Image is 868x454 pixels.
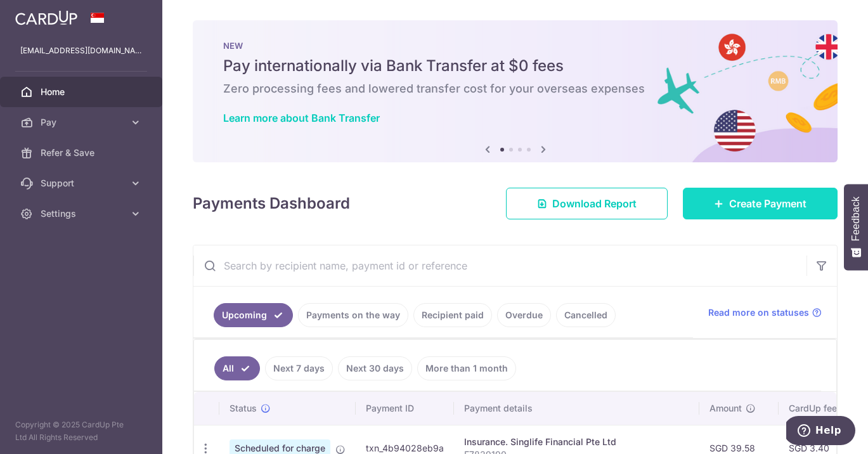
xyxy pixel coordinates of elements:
img: CardUp [15,10,77,25]
a: Payments on the way [298,303,408,327]
a: Create Payment [683,188,838,219]
iframe: Opens a widget where you can find more information [786,416,855,448]
h6: Zero processing fees and lowered transfer cost for your overseas expenses [223,81,807,96]
span: Read more on statuses [708,306,809,319]
span: CardUp fee [789,402,837,415]
span: Pay [41,116,124,129]
span: Support [41,177,124,190]
div: Insurance. Singlife Financial Pte Ltd [464,436,689,448]
span: Feedback [850,197,862,241]
span: Download Report [552,196,637,211]
a: Download Report [506,188,668,219]
a: Recipient paid [413,303,492,327]
a: Next 30 days [338,356,412,380]
a: Overdue [497,303,551,327]
img: Bank transfer banner [193,20,838,162]
span: Amount [709,402,742,415]
a: Cancelled [556,303,616,327]
th: Payment ID [356,392,454,425]
button: Feedback - Show survey [844,184,868,270]
span: Create Payment [729,196,806,211]
input: Search by recipient name, payment id or reference [193,245,806,286]
h4: Payments Dashboard [193,192,350,215]
span: Settings [41,207,124,220]
p: NEW [223,41,807,51]
a: More than 1 month [417,356,516,380]
a: Learn more about Bank Transfer [223,112,380,124]
h5: Pay internationally via Bank Transfer at $0 fees [223,56,807,76]
span: Home [41,86,124,98]
span: Refer & Save [41,146,124,159]
a: Upcoming [214,303,293,327]
a: Next 7 days [265,356,333,380]
a: All [214,356,260,380]
span: Status [230,402,257,415]
a: Read more on statuses [708,306,822,319]
p: [EMAIL_ADDRESS][DOMAIN_NAME] [20,44,142,57]
th: Payment details [454,392,699,425]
